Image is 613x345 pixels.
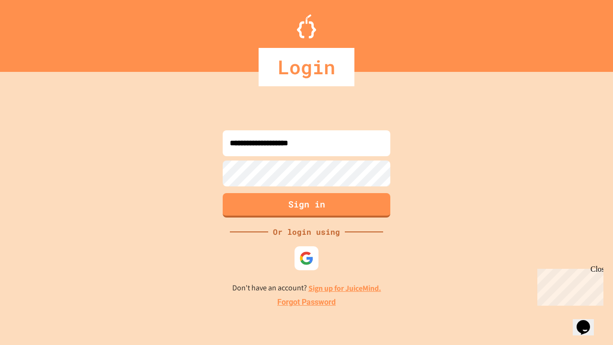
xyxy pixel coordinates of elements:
div: Or login using [268,226,345,238]
img: Logo.svg [297,14,316,38]
button: Sign in [223,193,390,218]
p: Don't have an account? [232,282,381,294]
img: google-icon.svg [299,251,314,265]
a: Forgot Password [277,297,336,308]
iframe: chat widget [534,265,603,306]
div: Chat with us now!Close [4,4,66,61]
a: Sign up for JuiceMind. [308,283,381,293]
div: Login [259,48,354,86]
iframe: chat widget [573,307,603,335]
